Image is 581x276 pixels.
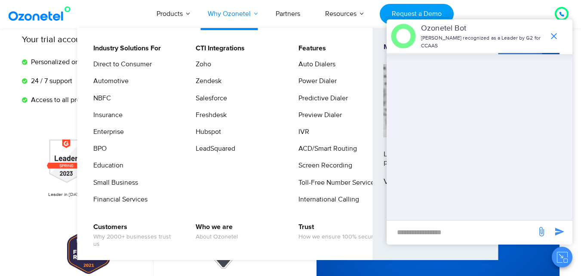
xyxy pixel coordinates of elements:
a: Education [88,160,125,171]
a: IVR [293,127,310,137]
a: Automotive [88,76,130,87]
a: Toll-Free Number Services [293,177,379,188]
a: LeadSquared [190,143,237,154]
a: Zoho [190,59,212,70]
span: 24 / 7 support [29,76,72,86]
a: Request a Demo [380,4,453,24]
a: Who we areAbout Ozonetel [190,222,239,242]
a: Most Popular FeatureLearn about our award-winning power dialers.Visit now [384,43,488,245]
a: Freshdesk [190,110,228,121]
a: Insurance [88,110,124,121]
p: Leader in [DATE] [26,191,105,198]
span: Why 2000+ businesses trust us [93,233,178,248]
a: NBFC [88,93,112,104]
span: send message [551,223,568,240]
img: header [391,24,416,49]
a: Auto Dialers [293,59,337,70]
span: Personalized onboarding [29,57,106,67]
div: new-msg-input [391,225,532,240]
p: [PERSON_NAME] recognized as a Leader by G2 for CCAAS [421,34,544,50]
span: About Ozonetel [196,233,238,241]
a: Zendesk [190,76,223,87]
span: end chat or minimize [545,28,563,45]
a: International Calling [293,194,360,205]
span: Access to all premium features [29,95,123,105]
p: Your trial account includes: [22,33,226,46]
p: Ozonetel Bot [421,23,544,34]
a: Power Dialer [293,76,338,87]
a: Hubspot [190,127,222,137]
a: CustomersWhy 2000+ businesses trust us [88,222,179,249]
a: Enterprise [88,127,125,137]
a: Predictive Dialer [293,93,349,104]
a: Industry Solutions For [88,43,162,54]
a: BPO [88,143,108,154]
a: Features [293,43,327,54]
a: ACD/Smart Routing [293,143,358,154]
button: Close chat [552,247,572,267]
span: How we ensure 100% security [298,233,379,241]
a: Direct to Consumer [88,59,153,70]
a: Salesforce [190,93,228,104]
a: Financial Services [88,194,149,205]
span: Visit now [384,177,420,187]
a: Screen Recording [293,160,354,171]
a: Preview Dialer [293,110,343,121]
span: send message [533,223,550,240]
a: TrustHow we ensure 100% security [293,222,381,242]
a: Small Business [88,177,139,188]
img: phone-system-min.jpg [384,64,488,137]
a: CTI Integrations [190,43,246,54]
